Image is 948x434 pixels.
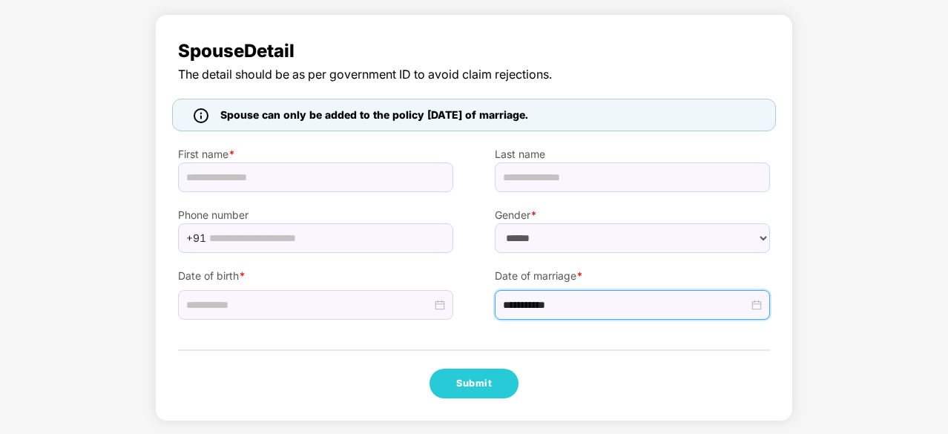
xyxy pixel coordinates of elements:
[178,65,770,84] span: The detail should be as per government ID to avoid claim rejections.
[178,207,453,223] label: Phone number
[178,37,770,65] span: Spouse Detail
[178,146,453,162] label: First name
[429,369,519,398] button: Submit
[194,108,208,123] img: icon
[495,146,770,162] label: Last name
[220,107,528,123] span: Spouse can only be added to the policy [DATE] of marriage.
[178,268,453,284] label: Date of birth
[495,268,770,284] label: Date of marriage
[186,227,206,249] span: +91
[495,207,770,223] label: Gender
